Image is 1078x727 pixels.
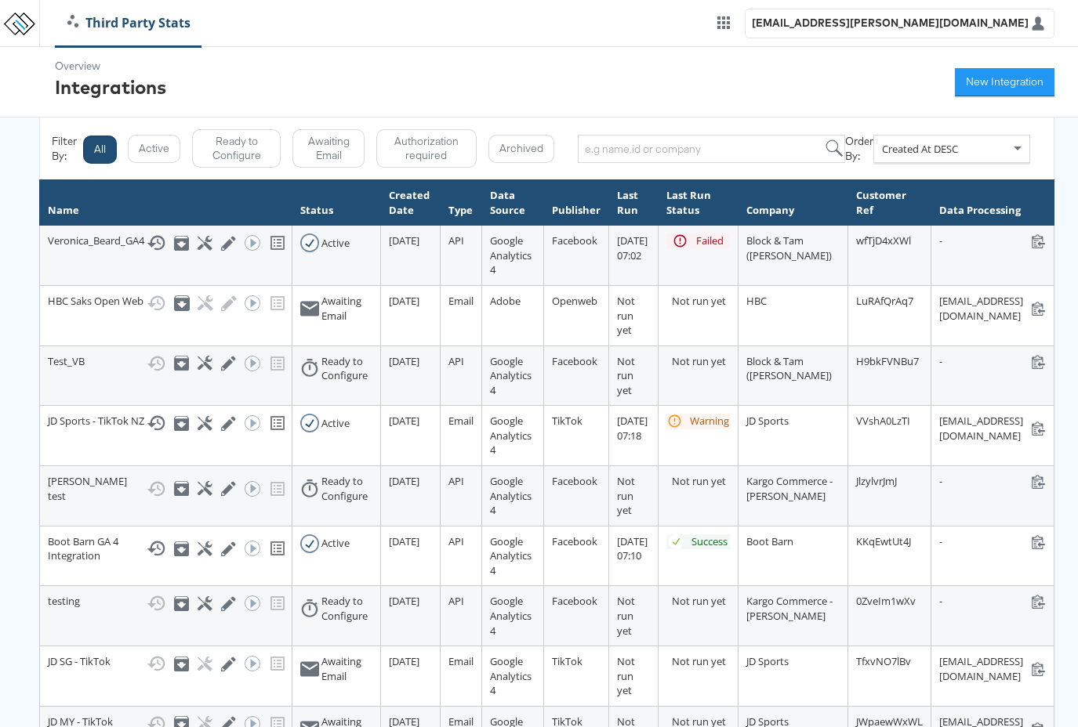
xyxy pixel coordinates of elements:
[690,414,729,429] div: Warning
[691,534,728,549] div: Success
[672,654,730,669] div: Not run yet
[746,594,833,623] span: Kargo Commerce - [PERSON_NAME]
[321,654,372,683] div: Awaiting Email
[955,68,1054,96] button: New Integration
[389,233,419,248] span: [DATE]
[389,534,419,548] span: [DATE]
[490,354,532,397] span: Google Analytics 4
[856,534,911,548] span: KKqEwtUt4J
[552,534,597,548] span: Facebook
[939,474,1046,489] div: -
[40,180,292,226] th: Name
[321,354,372,383] div: Ready to Configure
[268,414,287,432] svg: View missing tracking codes
[882,142,958,156] span: Created At DESC
[746,474,833,503] span: Kargo Commerce - [PERSON_NAME]
[856,594,916,608] span: 0ZveIm1wXv
[52,134,82,163] div: Filter By:
[617,233,648,262] span: [DATE] 07:02
[939,594,1046,609] div: -
[939,354,1046,369] div: -
[845,134,873,163] div: Order By:
[552,474,597,488] span: Facebook
[552,414,583,428] span: TikTok
[321,236,350,251] div: Active
[55,74,166,100] div: Integrations
[292,129,365,168] button: Awaiting Email
[939,414,1046,443] div: [EMAIL_ADDRESS][DOMAIN_NAME]
[856,474,897,488] span: JlzylvrJmJ
[617,414,648,443] span: [DATE] 07:18
[856,654,911,668] span: TfxvNO7lBv
[752,16,1029,31] div: [EMAIL_ADDRESS][PERSON_NAME][DOMAIN_NAME]
[48,654,284,673] div: JD SG - TikTok
[321,474,372,503] div: Ready to Configure
[931,180,1054,226] th: Data Processing
[128,135,180,163] button: Active
[448,474,464,488] span: API
[658,180,738,226] th: Last Run Status
[48,534,284,563] div: Boot Barn GA 4 Integration
[490,534,532,577] span: Google Analytics 4
[490,654,532,697] span: Google Analytics 4
[448,534,464,548] span: API
[55,59,166,74] div: Overview
[448,654,474,668] span: Email
[746,354,832,383] span: Block & Tam ([PERSON_NAME])
[321,594,372,623] div: Ready to Configure
[440,180,481,226] th: Type
[380,180,440,226] th: Created Date
[389,354,419,368] span: [DATE]
[552,233,597,248] span: Facebook
[490,594,532,637] span: Google Analytics 4
[746,654,789,668] span: JD Sports
[617,594,635,637] span: Not run yet
[696,233,724,248] div: Failed
[552,594,597,608] span: Facebook
[488,135,554,163] button: Archived
[48,414,284,432] div: JD Sports - TikTok NZ
[389,474,419,488] span: [DATE]
[48,594,284,613] div: testing
[448,233,464,248] span: API
[56,14,202,32] a: Third Party Stats
[939,654,1046,683] div: [EMAIL_ADDRESS][DOMAIN_NAME]
[389,414,419,428] span: [DATE]
[672,294,730,309] div: Not run yet
[672,474,730,489] div: Not run yet
[48,474,284,503] div: [PERSON_NAME] test
[321,536,350,551] div: Active
[490,414,532,457] span: Google Analytics 4
[552,654,583,668] span: TikTok
[672,354,730,369] div: Not run yet
[48,354,284,373] div: Test_VB
[376,129,476,168] button: Authorization required
[617,534,648,563] span: [DATE] 07:10
[490,474,532,517] span: Google Analytics 4
[448,294,474,308] span: Email
[856,354,919,368] span: H9bkFVNBu7
[389,654,419,668] span: [DATE]
[321,416,350,431] div: Active
[617,354,635,397] span: Not run yet
[617,294,635,337] span: Not run yet
[192,129,281,168] button: Ready to Configure
[448,594,464,608] span: API
[578,135,845,163] input: e.g name,id or company
[448,354,464,368] span: API
[543,180,608,226] th: Publisher
[48,233,284,252] div: Veronica_Beard_GA4
[939,534,1046,549] div: -
[448,414,474,428] span: Email
[848,180,931,226] th: Customer Ref
[268,233,287,252] svg: View missing tracking codes
[617,474,635,517] span: Not run yet
[321,294,372,323] div: Awaiting Email
[608,180,658,226] th: Last Run
[856,414,910,428] span: VVshA0LzTI
[48,294,284,313] div: HBC Saks Open Web
[481,180,543,226] th: Data Source
[552,294,597,308] span: Openweb
[939,233,1046,248] div: -
[746,414,789,428] span: JD Sports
